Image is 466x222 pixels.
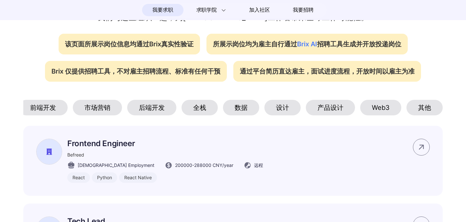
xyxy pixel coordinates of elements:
div: 设计 [264,100,301,115]
div: 所展示岗位均为雇主自行通过 招聘工具生成并开放投递岗位 [206,34,408,54]
div: 其他 [406,100,443,115]
span: 加入社区 [249,5,270,15]
div: Brix 仅提供招聘工具，不对雇主招聘流程、标准有任何干预 [45,61,227,82]
span: 我要招聘 [293,6,313,14]
div: 该页面所展示岗位信息均通过Brix真实性验证 [59,34,200,54]
span: 远程 [254,162,263,169]
div: 市场营销 [73,100,122,115]
span: Brix AI [297,40,317,48]
p: Frontend Engineer [67,139,263,148]
span: 我要求职 [152,5,173,15]
div: 全栈 [182,100,218,115]
span: [DEMOGRAPHIC_DATA] Employment [78,162,154,169]
div: 产品设计 [306,100,355,115]
div: 后端开发 [127,100,176,115]
div: 数据 [223,100,259,115]
div: 前端开发 [18,100,68,115]
span: 求职学院 [196,6,217,14]
span: Befreed [67,152,84,158]
div: 通过平台简历直达雇主，面试进度流程，开放时间以雇主为准 [233,61,421,82]
div: React Native [119,172,157,183]
div: React [67,172,90,183]
span: 200000 - 288000 CNY /year [175,162,233,169]
div: Python [92,172,117,183]
div: Web3 [360,100,401,115]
